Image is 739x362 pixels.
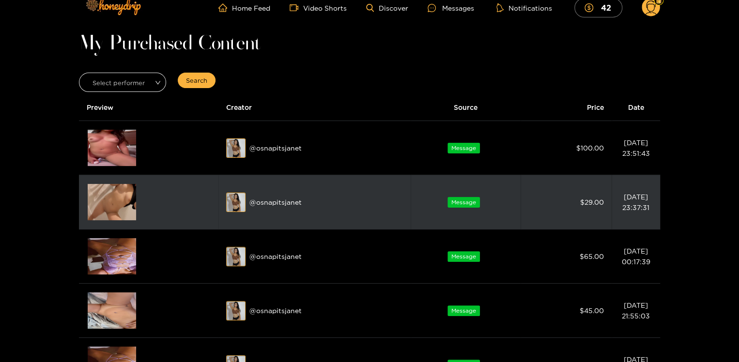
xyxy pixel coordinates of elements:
[227,193,246,212] img: sighw-untitled-project--21-.jpg
[290,3,347,12] a: Video Shorts
[447,251,480,262] span: Message
[88,238,136,274] img: epkxg-1.65833325.png
[622,193,649,211] span: [DATE] 23:37:31
[88,184,136,220] img: rzdqu-0.525.png
[178,73,216,88] button: Search
[88,292,136,329] img: enY9H-1.png
[447,197,480,208] span: Message
[411,94,520,121] th: Source
[521,94,612,121] th: Price
[227,247,246,267] img: sighw-untitled-project--21-.jpg
[218,94,411,121] th: Creator
[576,144,604,151] span: $ 100.00
[227,302,246,321] img: sighw-untitled-project--21-.jpg
[227,139,246,158] img: sighw-untitled-project--21-.jpg
[226,301,403,320] div: @ osnapitsjanet
[447,305,480,316] span: Message
[599,2,612,13] mark: 42
[493,3,555,13] button: Notifications
[226,247,403,266] div: @ osnapitsjanet
[79,37,660,51] h1: My Purchased Content
[290,3,303,12] span: video-camera
[580,253,604,260] span: $ 65.00
[585,3,598,12] span: dollar
[366,4,408,12] a: Discover
[622,139,650,157] span: [DATE] 23:51:43
[226,193,403,212] div: @ osnapitsjanet
[88,130,136,166] img: hNBD4-30.740416749999998.png
[428,2,474,14] div: Messages
[580,307,604,314] span: $ 45.00
[580,198,604,206] span: $ 29.00
[79,94,218,121] th: Preview
[218,3,232,12] span: home
[226,138,403,158] div: @ osnapitsjanet
[622,302,650,319] span: [DATE] 21:55:03
[218,3,270,12] a: Home Feed
[622,247,650,265] span: [DATE] 00:17:39
[612,94,660,121] th: Date
[447,143,480,153] span: Message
